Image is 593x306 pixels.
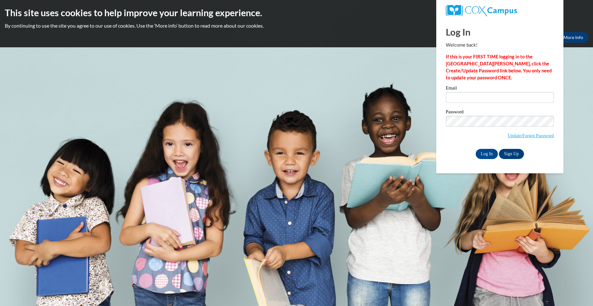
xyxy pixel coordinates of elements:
a: More Info [558,32,588,43]
a: COX Campus [446,5,554,16]
h1: Log In [446,25,554,38]
label: Password [446,110,554,116]
img: COX Campus [446,5,517,16]
label: Email [446,86,554,92]
p: By continuing to use the site you agree to our use of cookies. Use the ‘More info’ button to read... [5,22,588,29]
strong: If this is your FIRST TIME logging in to the [GEOGRAPHIC_DATA][PERSON_NAME], click the Create/Upd... [446,54,552,80]
p: Welcome back! [446,42,554,49]
h2: This site uses cookies to help improve your learning experience. [5,6,588,19]
a: Update/Forgot Password [508,133,554,138]
input: Log In [476,149,498,159]
a: Sign Up [499,149,524,159]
